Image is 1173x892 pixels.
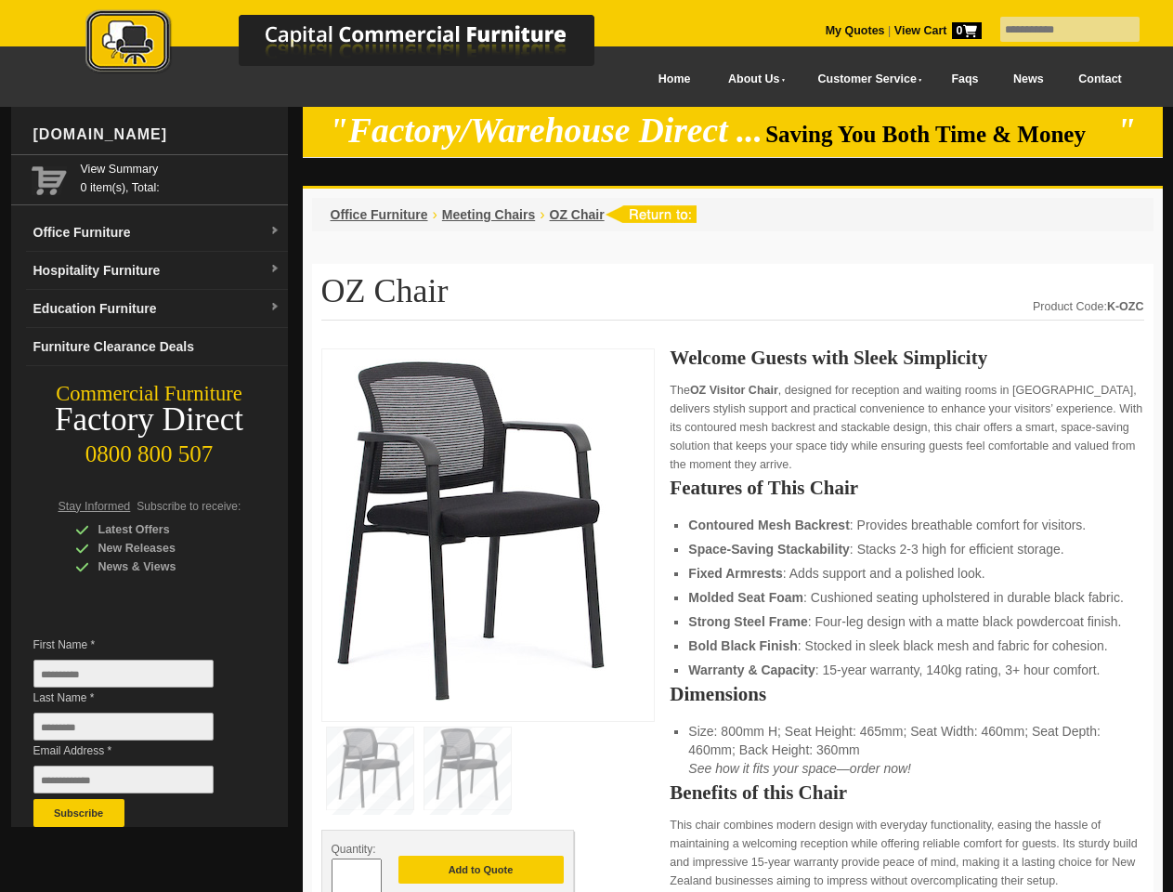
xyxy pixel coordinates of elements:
input: First Name * [33,660,214,688]
strong: View Cart [894,24,982,37]
span: Email Address * [33,741,241,760]
em: " [1116,111,1136,150]
a: OZ Chair [550,207,605,222]
strong: Strong Steel Frame [688,614,807,629]
a: Education Furnituredropdown [26,290,288,328]
span: Last Name * [33,689,241,707]
div: Factory Direct [11,407,288,433]
a: Office Furniture [331,207,428,222]
strong: Fixed Armrests [688,566,782,581]
strong: Bold Black Finish [688,638,797,653]
a: Hospitality Furnituredropdown [26,252,288,290]
img: dropdown [269,226,280,237]
img: Capital Commercial Furniture Logo [34,9,684,77]
button: Subscribe [33,799,124,827]
span: 0 item(s), Total: [81,160,280,194]
img: Oz Chair, black fabric, steel frame, stackable, arms, for waiting rooms [332,359,610,706]
a: My Quotes [826,24,885,37]
img: return to [605,205,697,223]
em: See how it fits your space—order now! [688,761,911,776]
span: Quantity: [332,843,376,856]
input: Email Address * [33,766,214,794]
h2: Welcome Guests with Sleek Simplicity [670,348,1143,367]
span: Saving You Both Time & Money [765,122,1114,147]
strong: Contoured Mesh Backrest [688,518,849,532]
div: Product Code: [1033,297,1144,316]
a: Furniture Clearance Deals [26,328,288,366]
li: : Four-leg design with a matte black powdercoat finish. [688,612,1125,631]
strong: Warranty & Capacity [688,662,815,677]
a: Customer Service [797,59,933,100]
span: 0 [952,22,982,39]
li: : Provides breathable comfort for visitors. [688,516,1125,534]
strong: K-OZC [1107,300,1144,313]
li: Size: 800mm H; Seat Height: 465mm; Seat Width: 460mm; Seat Depth: 460mm; Back Height: 360mm [688,722,1125,778]
li: : Stacks 2-3 high for efficient storage. [688,540,1125,558]
p: This chair combines modern design with everyday functionality, easing the hassle of maintaining a... [670,816,1143,890]
img: dropdown [269,302,280,313]
a: News [996,59,1061,100]
div: 0800 800 507 [11,432,288,467]
a: Contact [1061,59,1139,100]
input: Last Name * [33,713,214,741]
em: "Factory/Warehouse Direct ... [329,111,762,150]
strong: Molded Seat Foam [688,590,803,605]
div: Commercial Furniture [11,381,288,407]
a: Office Furnituredropdown [26,214,288,252]
li: › [433,205,437,224]
strong: Space-Saving Stackability [688,542,850,557]
h2: Benefits of this Chair [670,783,1143,802]
span: First Name * [33,636,241,654]
h2: Dimensions [670,685,1143,703]
span: Subscribe to receive: [137,500,241,513]
a: Capital Commercial Furniture Logo [34,9,684,83]
li: : Stocked in sleek black mesh and fabric for cohesion. [688,636,1125,655]
div: News & Views [75,557,252,576]
a: View Summary [81,160,280,178]
li: : Adds support and a polished look. [688,564,1125,583]
p: The , designed for reception and waiting rooms in [GEOGRAPHIC_DATA], delivers stylish support and... [670,381,1143,474]
li: › [540,205,544,224]
a: Meeting Chairs [442,207,535,222]
strong: OZ Visitor Chair [690,384,778,397]
a: Faqs [934,59,997,100]
h1: OZ Chair [321,273,1144,321]
button: Add to Quote [398,856,564,884]
li: : Cushioned seating upholstered in durable black fabric. [688,588,1125,607]
img: dropdown [269,264,280,275]
h2: Features of This Chair [670,479,1143,497]
div: [DOMAIN_NAME] [26,107,288,163]
span: Stay Informed [59,500,131,513]
div: New Releases [75,539,252,557]
li: : 15-year warranty, 140kg rating, 3+ hour comfort. [688,661,1125,679]
div: Latest Offers [75,520,252,539]
a: About Us [708,59,797,100]
a: View Cart0 [891,24,981,37]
